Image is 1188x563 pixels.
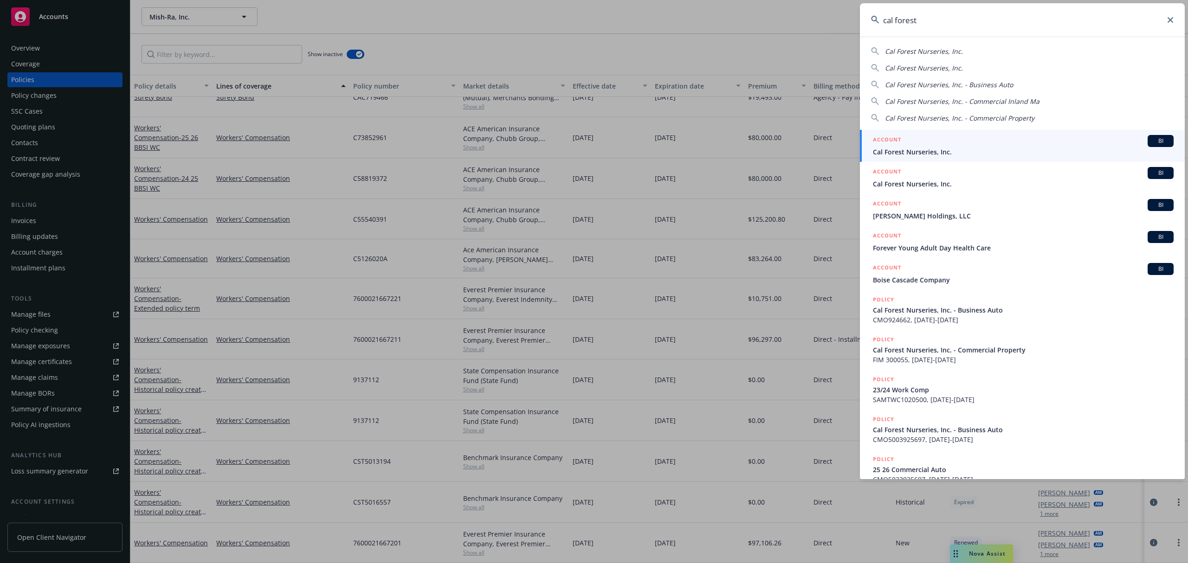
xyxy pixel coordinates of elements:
[873,335,894,344] h5: POLICY
[1151,233,1170,241] span: BI
[873,474,1174,484] span: CMO5023925697, [DATE]-[DATE]
[873,199,901,210] h5: ACCOUNT
[1151,137,1170,145] span: BI
[860,194,1185,226] a: ACCOUNTBI[PERSON_NAME] Holdings, LLC
[873,167,901,178] h5: ACCOUNT
[860,226,1185,258] a: ACCOUNTBIForever Young Adult Day Health Care
[873,425,1174,435] span: Cal Forest Nurseries, Inc. - Business Auto
[873,385,1174,395] span: 23/24 Work Comp
[873,415,894,424] h5: POLICY
[873,355,1174,365] span: FIM 300055, [DATE]-[DATE]
[1151,265,1170,273] span: BI
[885,97,1039,106] span: Cal Forest Nurseries, Inc. - Commercial Inland Ma
[873,231,901,242] h5: ACCOUNT
[860,130,1185,162] a: ACCOUNTBICal Forest Nurseries, Inc.
[873,454,894,464] h5: POLICY
[873,315,1174,325] span: CMO924662, [DATE]-[DATE]
[860,258,1185,290] a: ACCOUNTBIBoise Cascade Company
[873,263,901,274] h5: ACCOUNT
[860,409,1185,449] a: POLICYCal Forest Nurseries, Inc. - Business AutoCMO5003925697, [DATE]-[DATE]
[1151,201,1170,209] span: BI
[873,375,894,384] h5: POLICY
[873,295,894,304] h5: POLICY
[860,290,1185,330] a: POLICYCal Forest Nurseries, Inc. - Business AutoCMO924662, [DATE]-[DATE]
[873,465,1174,474] span: 25 26 Commercial Auto
[885,47,963,56] span: Cal Forest Nurseries, Inc.
[860,162,1185,194] a: ACCOUNTBICal Forest Nurseries, Inc.
[873,345,1174,355] span: Cal Forest Nurseries, Inc. - Commercial Property
[873,435,1174,444] span: CMO5003925697, [DATE]-[DATE]
[873,395,1174,404] span: SAMTWC1020500, [DATE]-[DATE]
[873,275,1174,285] span: Boise Cascade Company
[873,135,901,146] h5: ACCOUNT
[873,305,1174,315] span: Cal Forest Nurseries, Inc. - Business Auto
[860,3,1185,37] input: Search...
[885,114,1034,122] span: Cal Forest Nurseries, Inc. - Commercial Property
[873,147,1174,157] span: Cal Forest Nurseries, Inc.
[873,211,1174,221] span: [PERSON_NAME] Holdings, LLC
[1151,169,1170,177] span: BI
[885,80,1013,89] span: Cal Forest Nurseries, Inc. - Business Auto
[873,179,1174,189] span: Cal Forest Nurseries, Inc.
[860,370,1185,409] a: POLICY23/24 Work CompSAMTWC1020500, [DATE]-[DATE]
[860,330,1185,370] a: POLICYCal Forest Nurseries, Inc. - Commercial PropertyFIM 300055, [DATE]-[DATE]
[885,64,963,72] span: Cal Forest Nurseries, Inc.
[873,243,1174,253] span: Forever Young Adult Day Health Care
[860,449,1185,489] a: POLICY25 26 Commercial AutoCMO5023925697, [DATE]-[DATE]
